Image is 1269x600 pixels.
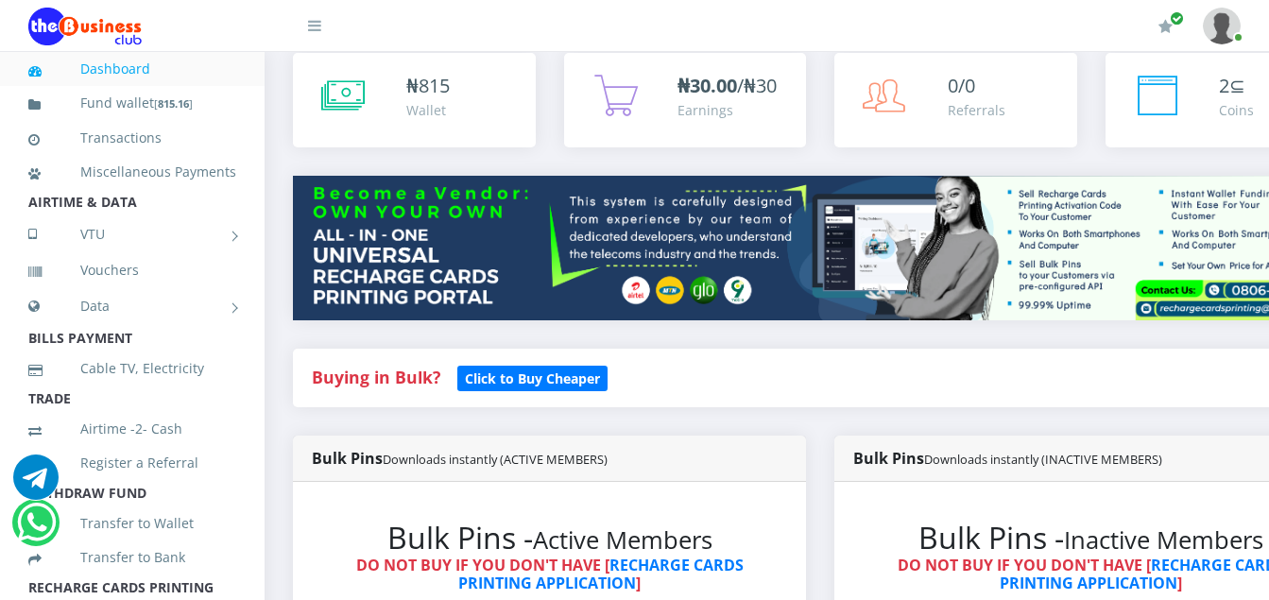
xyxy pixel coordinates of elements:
a: VTU [28,211,236,258]
strong: Bulk Pins [853,448,1162,469]
strong: Bulk Pins [312,448,608,469]
img: User [1203,8,1241,44]
img: Logo [28,8,142,45]
a: RECHARGE CARDS PRINTING APPLICATION [458,555,744,593]
small: Inactive Members [1064,523,1263,557]
a: Chat for support [17,514,56,545]
a: ₦30.00/₦30 Earnings [564,53,807,147]
a: Transactions [28,116,236,160]
a: Click to Buy Cheaper [457,366,608,388]
strong: DO NOT BUY IF YOU DON'T HAVE [ ] [356,555,744,593]
small: [ ] [154,96,193,111]
div: ⊆ [1219,72,1254,100]
small: Active Members [533,523,712,557]
a: Vouchers [28,249,236,292]
a: Transfer to Wallet [28,502,236,545]
span: 2 [1219,73,1229,98]
span: Renew/Upgrade Subscription [1170,11,1184,26]
i: Renew/Upgrade Subscription [1158,19,1173,34]
a: Miscellaneous Payments [28,150,236,194]
a: Transfer to Bank [28,536,236,579]
div: Wallet [406,100,450,120]
a: 0/0 Referrals [834,53,1077,147]
a: Dashboard [28,47,236,91]
a: Airtime -2- Cash [28,407,236,451]
div: ₦ [406,72,450,100]
div: Referrals [948,100,1005,120]
a: Cable TV, Electricity [28,347,236,390]
b: Click to Buy Cheaper [465,369,600,387]
span: 815 [419,73,450,98]
span: /₦30 [677,73,777,98]
a: Fund wallet[815.16] [28,81,236,126]
h2: Bulk Pins - [331,520,768,556]
span: 0/0 [948,73,975,98]
b: 815.16 [158,96,189,111]
a: Register a Referral [28,441,236,485]
a: Data [28,283,236,330]
strong: Buying in Bulk? [312,366,440,388]
div: Coins [1219,100,1254,120]
div: Earnings [677,100,777,120]
a: Chat for support [13,469,59,500]
small: Downloads instantly (INACTIVE MEMBERS) [924,451,1162,468]
b: ₦30.00 [677,73,737,98]
a: ₦815 Wallet [293,53,536,147]
small: Downloads instantly (ACTIVE MEMBERS) [383,451,608,468]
